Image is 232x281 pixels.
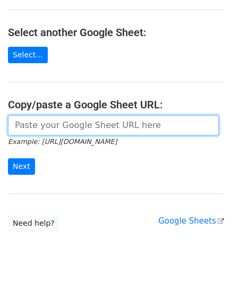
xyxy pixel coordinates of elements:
[8,138,117,146] small: Example: [URL][DOMAIN_NAME]
[8,26,224,39] h4: Select another Google Sheet:
[8,215,59,232] a: Need help?
[8,47,48,63] a: Select...
[179,230,232,281] iframe: Chat Widget
[8,98,224,111] h4: Copy/paste a Google Sheet URL:
[158,216,224,226] a: Google Sheets
[8,158,35,175] input: Next
[8,115,219,135] input: Paste your Google Sheet URL here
